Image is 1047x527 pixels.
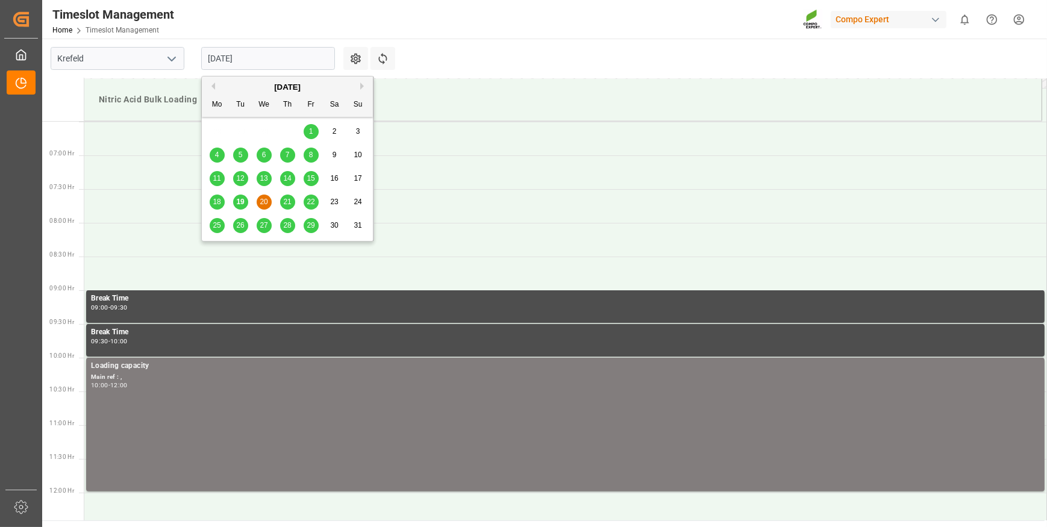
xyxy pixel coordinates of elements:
div: Choose Sunday, August 10th, 2025 [351,148,366,163]
div: Choose Friday, August 22nd, 2025 [304,195,319,210]
span: 9 [333,151,337,159]
span: 14 [283,174,291,182]
button: Previous Month [208,83,215,90]
span: 19 [236,198,244,206]
span: 31 [354,221,361,229]
div: 09:30 [110,305,128,310]
button: open menu [162,49,180,68]
div: We [257,98,272,113]
div: month 2025-08 [205,120,370,237]
span: 21 [283,198,291,206]
span: 12:00 Hr [49,487,74,494]
span: 18 [213,198,220,206]
span: 09:30 Hr [49,319,74,325]
div: Choose Saturday, August 2nd, 2025 [327,124,342,139]
span: 25 [213,221,220,229]
span: 8 [309,151,313,159]
div: Choose Thursday, August 21st, 2025 [280,195,295,210]
div: Choose Thursday, August 14th, 2025 [280,171,295,186]
div: Tu [233,98,248,113]
span: 13 [260,174,267,182]
div: Choose Monday, August 4th, 2025 [210,148,225,163]
span: 10 [354,151,361,159]
div: Choose Sunday, August 3rd, 2025 [351,124,366,139]
span: 4 [215,151,219,159]
span: 11:30 Hr [49,454,74,460]
div: Fr [304,98,319,113]
div: Choose Tuesday, August 12th, 2025 [233,171,248,186]
div: Choose Monday, August 11th, 2025 [210,171,225,186]
div: Su [351,98,366,113]
div: Th [280,98,295,113]
div: Choose Monday, August 18th, 2025 [210,195,225,210]
div: - [108,338,110,344]
div: Choose Wednesday, August 6th, 2025 [257,148,272,163]
div: Choose Wednesday, August 20th, 2025 [257,195,272,210]
span: 11 [213,174,220,182]
div: Choose Saturday, August 9th, 2025 [327,148,342,163]
span: 09:00 Hr [49,285,74,292]
span: 11:00 Hr [49,420,74,426]
span: 27 [260,221,267,229]
div: Mo [210,98,225,113]
span: 17 [354,174,361,182]
div: 09:30 [91,338,108,344]
div: Choose Thursday, August 7th, 2025 [280,148,295,163]
div: Loading capacity [91,360,1040,372]
div: Sa [327,98,342,113]
span: 7 [286,151,290,159]
div: Compo Expert [831,11,946,28]
span: 22 [307,198,314,206]
span: 28 [283,221,291,229]
div: Choose Saturday, August 16th, 2025 [327,171,342,186]
div: Main ref : , [91,372,1040,382]
div: Choose Tuesday, August 26th, 2025 [233,218,248,233]
button: Help Center [978,6,1005,33]
span: 15 [307,174,314,182]
img: Screenshot%202023-09-29%20at%2010.02.21.png_1712312052.png [803,9,822,30]
div: Break Time [91,293,1040,305]
div: [DATE] [202,81,373,93]
div: Choose Friday, August 1st, 2025 [304,124,319,139]
input: DD.MM.YYYY [201,47,335,70]
span: 23 [330,198,338,206]
span: 2 [333,127,337,136]
span: 07:00 Hr [49,150,74,157]
div: Choose Wednesday, August 27th, 2025 [257,218,272,233]
span: 29 [307,221,314,229]
div: Choose Sunday, August 17th, 2025 [351,171,366,186]
div: - [108,382,110,388]
div: Choose Friday, August 29th, 2025 [304,218,319,233]
button: Next Month [360,83,367,90]
span: 3 [356,127,360,136]
span: 6 [262,151,266,159]
div: Choose Thursday, August 28th, 2025 [280,218,295,233]
div: 10:00 [110,338,128,344]
span: 10:30 Hr [49,386,74,393]
div: Choose Tuesday, August 19th, 2025 [233,195,248,210]
div: Choose Saturday, August 23rd, 2025 [327,195,342,210]
div: Choose Saturday, August 30th, 2025 [327,218,342,233]
span: 30 [330,221,338,229]
span: 1 [309,127,313,136]
button: Compo Expert [831,8,951,31]
div: Choose Tuesday, August 5th, 2025 [233,148,248,163]
div: Break Time [91,326,1040,338]
a: Home [52,26,72,34]
span: 08:30 Hr [49,251,74,258]
div: 10:00 [91,382,108,388]
span: 16 [330,174,338,182]
div: 09:00 [91,305,108,310]
div: Choose Monday, August 25th, 2025 [210,218,225,233]
span: 20 [260,198,267,206]
span: 24 [354,198,361,206]
input: Type to search/select [51,47,184,70]
div: Choose Sunday, August 24th, 2025 [351,195,366,210]
div: 12:00 [110,382,128,388]
span: 08:00 Hr [49,217,74,224]
div: - [108,305,110,310]
span: 26 [236,221,244,229]
div: Choose Friday, August 15th, 2025 [304,171,319,186]
div: Timeslot Management [52,5,174,23]
span: 10:00 Hr [49,352,74,359]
